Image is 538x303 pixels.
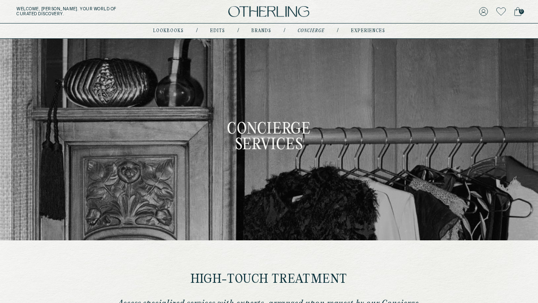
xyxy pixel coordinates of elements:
[251,29,271,33] a: Brands
[228,6,309,17] img: logo
[210,29,225,33] a: Edits
[351,29,385,33] a: experiences
[337,28,339,34] div: /
[298,29,325,33] a: concierge
[519,9,524,14] span: 0
[17,7,168,16] h5: Welcome, [PERSON_NAME] . Your world of curated discovery.
[284,28,285,34] div: /
[514,6,521,17] a: 0
[237,28,239,34] div: /
[196,28,198,34] div: /
[108,273,430,286] h2: high-touch treatment
[198,122,340,153] h1: Concierge services
[153,29,184,33] a: lookbooks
